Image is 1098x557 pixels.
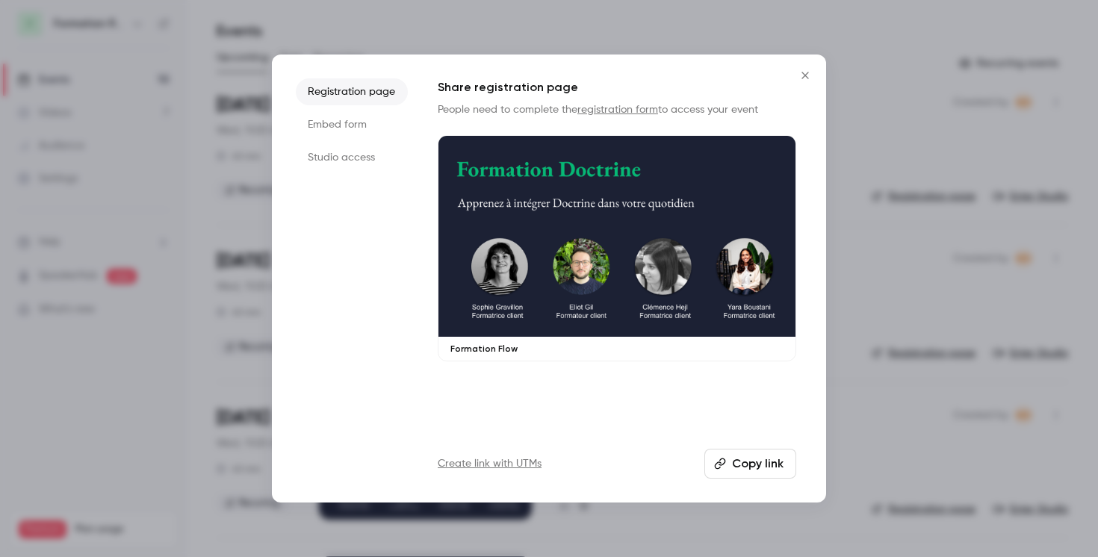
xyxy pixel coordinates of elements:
[296,78,408,105] li: Registration page
[790,60,820,90] button: Close
[577,105,658,115] a: registration form
[296,144,408,171] li: Studio access
[438,456,542,471] a: Create link with UTMs
[438,102,796,117] p: People need to complete the to access your event
[450,343,784,355] p: Formation Flow
[438,78,796,96] h1: Share registration page
[296,111,408,138] li: Embed form
[704,449,796,479] button: Copy link
[438,135,796,361] a: Formation Flow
